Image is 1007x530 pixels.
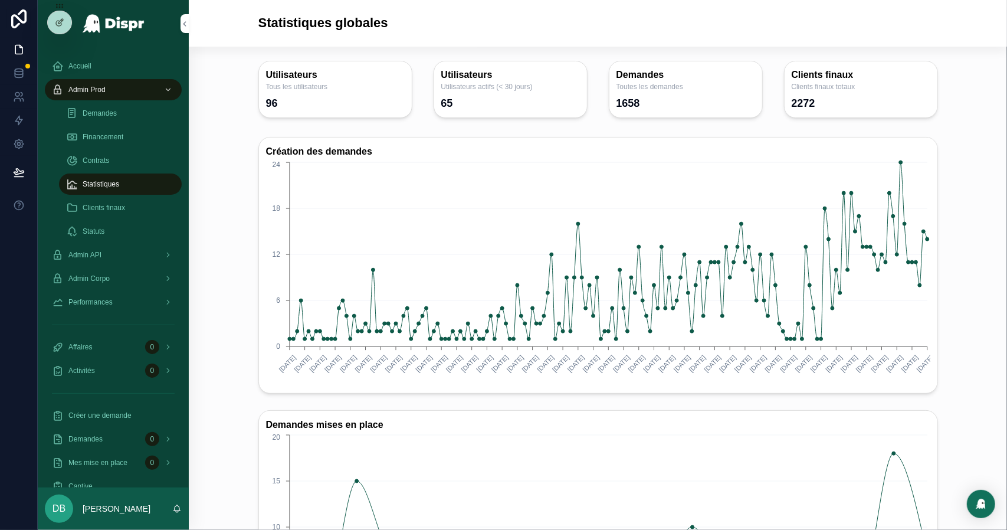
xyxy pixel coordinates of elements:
text: [DATE] [399,354,418,373]
span: Tous les utilisateurs [266,82,405,91]
span: Accueil [68,61,91,71]
text: [DATE] [338,354,357,373]
text: [DATE] [536,354,555,373]
a: Statistiques [59,174,182,195]
text: [DATE] [520,354,540,373]
text: [DATE] [293,354,312,373]
h3: Demandes [616,68,755,82]
text: [DATE] [642,354,661,373]
span: Clients finaux [83,203,125,212]
div: 96 [266,96,278,110]
text: [DATE] [505,354,524,373]
text: [DATE] [900,354,920,373]
div: 0 [145,432,159,446]
div: scrollable content [38,47,189,488]
text: [DATE] [672,354,691,373]
text: [DATE] [596,354,616,373]
a: Affaires0 [45,336,182,358]
span: Demandes [68,434,103,444]
a: Clients finaux [59,197,182,218]
text: [DATE] [460,354,479,373]
h3: Clients finaux [792,68,930,82]
a: Financement [59,126,182,148]
text: [DATE] [444,354,464,373]
span: Activités [68,366,95,375]
text: [DATE] [870,354,889,373]
text: [DATE] [885,354,904,373]
text: [DATE] [429,354,449,373]
h3: Demandes mises en place [266,418,930,433]
span: Utilisateurs actifs (< 30 jours) [441,82,580,91]
tspan: 6 [276,296,280,305]
text: [DATE] [566,354,585,373]
span: Créer une demande [68,411,132,420]
text: [DATE] [854,354,874,373]
a: Demandes0 [45,428,182,450]
a: Captive [45,476,182,497]
span: Affaires [68,342,92,352]
tspan: 0 [276,342,280,351]
a: Statuts [59,221,182,242]
h3: Création des demandes [266,145,930,159]
p: [PERSON_NAME] [83,503,150,515]
text: [DATE] [626,354,646,373]
span: Clients finaux totaux [792,82,930,91]
a: Créer une demande [45,405,182,426]
text: [DATE] [779,354,798,373]
text: [DATE] [414,354,434,373]
span: Admin Prod [68,85,106,94]
tspan: 24 [272,161,280,169]
a: Activités0 [45,360,182,381]
h3: Utilisateurs [266,68,405,82]
text: [DATE] [733,354,752,373]
span: Mes mise en place [68,458,127,467]
img: App logo [82,14,145,33]
span: Statuts [83,227,104,236]
a: Admin API [45,244,182,266]
div: Open Intercom Messenger [967,490,995,518]
text: [DATE] [915,354,934,373]
tspan: 12 [272,250,280,259]
text: [DATE] [793,354,813,373]
text: [DATE] [839,354,859,373]
div: 0 [145,364,159,378]
a: Admin Corpo [45,268,182,289]
div: 65 [441,96,453,110]
text: [DATE] [581,354,601,373]
span: Statistiques [83,179,119,189]
text: [DATE] [763,354,783,373]
text: [DATE] [323,354,342,373]
text: [DATE] [475,354,494,373]
text: [DATE] [383,354,403,373]
text: [DATE] [703,354,722,373]
h1: Statistiques globales [258,14,388,32]
span: Admin Corpo [68,274,110,283]
span: Admin API [68,250,101,260]
span: Contrats [83,156,109,165]
a: Demandes [59,103,182,124]
span: Captive [68,482,93,491]
span: Toutes les demandes [616,82,755,91]
text: [DATE] [308,354,327,373]
text: [DATE] [369,354,388,373]
text: [DATE] [490,354,510,373]
a: Mes mise en place0 [45,452,182,473]
text: [DATE] [687,354,707,373]
span: Financement [83,132,123,142]
text: [DATE] [748,354,767,373]
a: Performances [45,292,182,313]
text: [DATE] [353,354,373,373]
a: Accueil [45,55,182,77]
span: Performances [68,297,113,307]
tspan: 20 [272,434,280,442]
text: [DATE] [277,354,297,373]
div: chart [266,159,930,386]
tspan: 15 [272,477,280,486]
text: [DATE] [611,354,631,373]
div: 1658 [616,96,640,110]
text: [DATE] [809,354,828,373]
a: Contrats [59,150,182,171]
span: Demandes [83,109,117,118]
text: [DATE] [718,354,737,373]
h3: Utilisateurs [441,68,580,82]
